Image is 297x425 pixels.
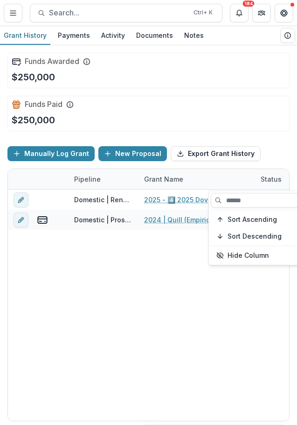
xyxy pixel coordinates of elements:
button: Toggle Menu [4,4,22,22]
a: Payments [54,27,94,45]
div: Activity [97,28,129,42]
button: Notifications [230,4,249,22]
a: Activity [97,27,129,45]
span: Search... [49,8,188,17]
div: Domestic | Prospects Pipeline [74,215,133,225]
button: view-payments [37,214,48,226]
div: Notes [180,28,207,42]
div: Grant Name [138,169,255,189]
div: Pipeline [69,174,106,184]
div: Payments [54,28,94,42]
a: Notes [180,27,207,45]
h2: Funds Awarded [25,57,79,66]
div: Domestic | Renewal Pipeline [74,195,133,205]
div: Pipeline [69,169,138,189]
p: $250,000 [12,70,55,84]
button: Manually Log Grant [7,146,95,161]
div: Grant Name [138,174,189,184]
a: 2025 - 4️⃣ 2025 Dovetail Impact Foundation Application [144,195,249,205]
div: Documents [132,28,177,42]
button: edit [14,192,28,207]
div: 184 [243,0,255,7]
div: Ctrl + K [192,7,214,18]
button: edit [14,212,28,227]
button: Search... [30,4,222,22]
button: New Proposal [98,146,167,161]
button: Export Grant History [171,146,261,161]
button: Partners [252,4,271,22]
div: Status [255,174,287,184]
button: View Grantee Details [280,28,295,43]
a: Documents [132,27,177,45]
span: Sort Descending [228,233,282,241]
button: Get Help [275,4,293,22]
h2: Funds Paid [25,100,62,109]
p: $250,000 [12,113,55,127]
a: 2024 | Quill (Empirical Resolutions) [144,215,249,225]
span: Sort Ascending [228,216,277,224]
